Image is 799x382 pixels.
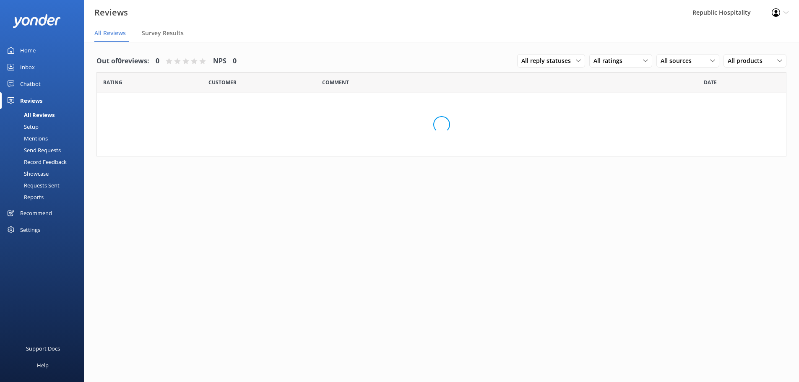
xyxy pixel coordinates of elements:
div: Inbox [20,59,35,75]
span: Date [208,78,237,86]
div: Home [20,42,36,59]
span: Date [103,78,122,86]
span: Survey Results [142,29,184,37]
img: yonder-white-logo.png [13,14,61,28]
span: All reply statuses [521,56,576,65]
h3: Reviews [94,6,128,19]
span: All sources [661,56,697,65]
span: Date [704,78,717,86]
div: Record Feedback [5,156,67,168]
div: Support Docs [26,340,60,357]
a: Requests Sent [5,179,84,191]
a: Send Requests [5,144,84,156]
div: Reviews [20,92,42,109]
div: All Reviews [5,109,55,121]
a: Record Feedback [5,156,84,168]
div: Setup [5,121,39,133]
span: All products [728,56,768,65]
div: Settings [20,221,40,238]
div: Mentions [5,133,48,144]
span: All Reviews [94,29,126,37]
h4: NPS [213,56,226,67]
a: Showcase [5,168,84,179]
span: All ratings [593,56,627,65]
h4: Out of 0 reviews: [96,56,149,67]
a: Mentions [5,133,84,144]
h4: 0 [156,56,159,67]
div: Requests Sent [5,179,60,191]
a: Setup [5,121,84,133]
div: Chatbot [20,75,41,92]
div: Recommend [20,205,52,221]
span: Question [322,78,349,86]
h4: 0 [233,56,237,67]
a: Reports [5,191,84,203]
div: Reports [5,191,44,203]
div: Showcase [5,168,49,179]
div: Send Requests [5,144,61,156]
a: All Reviews [5,109,84,121]
div: Help [37,357,49,374]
